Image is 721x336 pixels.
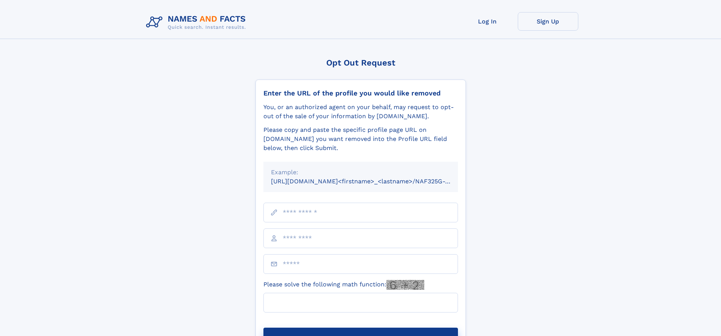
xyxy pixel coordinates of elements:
[271,168,450,177] div: Example:
[263,89,458,97] div: Enter the URL of the profile you would like removed
[263,125,458,153] div: Please copy and paste the specific profile page URL on [DOMAIN_NAME] you want removed into the Pr...
[263,103,458,121] div: You, or an authorized agent on your behalf, may request to opt-out of the sale of your informatio...
[263,280,424,290] label: Please solve the following math function:
[143,12,252,33] img: Logo Names and Facts
[518,12,578,31] a: Sign Up
[271,178,472,185] small: [URL][DOMAIN_NAME]<firstname>_<lastname>/NAF325G-xxxxxxxx
[255,58,466,67] div: Opt Out Request
[457,12,518,31] a: Log In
